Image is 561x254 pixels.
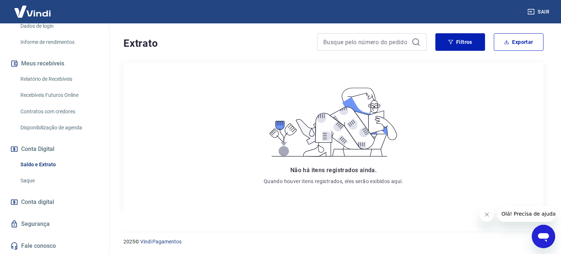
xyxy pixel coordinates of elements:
a: Segurança [9,216,100,232]
iframe: Botão para abrir a janela de mensagens [532,225,555,248]
span: Conta digital [21,197,54,207]
button: Meus recebíveis [9,56,100,72]
a: Fale conosco [9,238,100,254]
button: Filtros [435,33,485,51]
input: Busque pelo número do pedido [323,37,409,48]
a: Relatório de Recebíveis [18,72,100,87]
span: Não há itens registrados ainda. [290,167,377,174]
a: Contratos com credores [18,104,100,119]
a: Disponibilização de agenda [18,120,100,135]
iframe: Fechar mensagem [480,207,494,222]
button: Sair [526,5,552,19]
p: Quando houver itens registrados, eles serão exibidos aqui. [264,178,403,185]
a: Recebíveis Futuros Online [18,88,100,103]
span: Olá! Precisa de ajuda? [4,5,61,11]
img: Vindi [9,0,56,23]
a: Vindi Pagamentos [140,239,182,244]
iframe: Mensagem da empresa [497,206,555,222]
a: Informe de rendimentos [18,35,100,50]
a: Saldo e Extrato [18,157,100,172]
a: Conta digital [9,194,100,210]
button: Exportar [494,33,543,51]
a: Saque [18,173,100,188]
h4: Extrato [123,36,308,51]
a: Dados de login [18,19,100,34]
p: 2025 © [123,238,543,246]
button: Conta Digital [9,141,100,157]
